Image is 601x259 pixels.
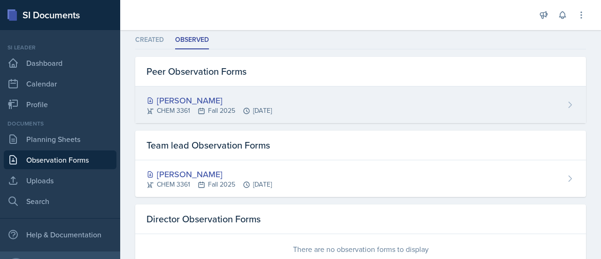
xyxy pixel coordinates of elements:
div: [PERSON_NAME] [146,94,272,107]
a: Search [4,192,116,211]
div: Peer Observation Forms [135,57,586,86]
a: Dashboard [4,54,116,72]
a: Planning Sheets [4,130,116,149]
a: Profile [4,95,116,114]
div: CHEM 3361 Fall 2025 [DATE] [146,180,272,189]
a: Uploads [4,171,116,190]
div: Help & Documentation [4,225,116,244]
a: [PERSON_NAME] CHEM 3361Fall 2025[DATE] [135,86,586,123]
div: [PERSON_NAME] [146,168,272,181]
div: Si leader [4,43,116,52]
div: Director Observation Forms [135,204,586,234]
li: Created [135,31,164,49]
div: Documents [4,119,116,128]
a: Calendar [4,74,116,93]
li: Observed [175,31,209,49]
div: Team lead Observation Forms [135,131,586,160]
div: CHEM 3361 Fall 2025 [DATE] [146,106,272,116]
a: [PERSON_NAME] CHEM 3361Fall 2025[DATE] [135,160,586,197]
a: Observation Forms [4,150,116,169]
